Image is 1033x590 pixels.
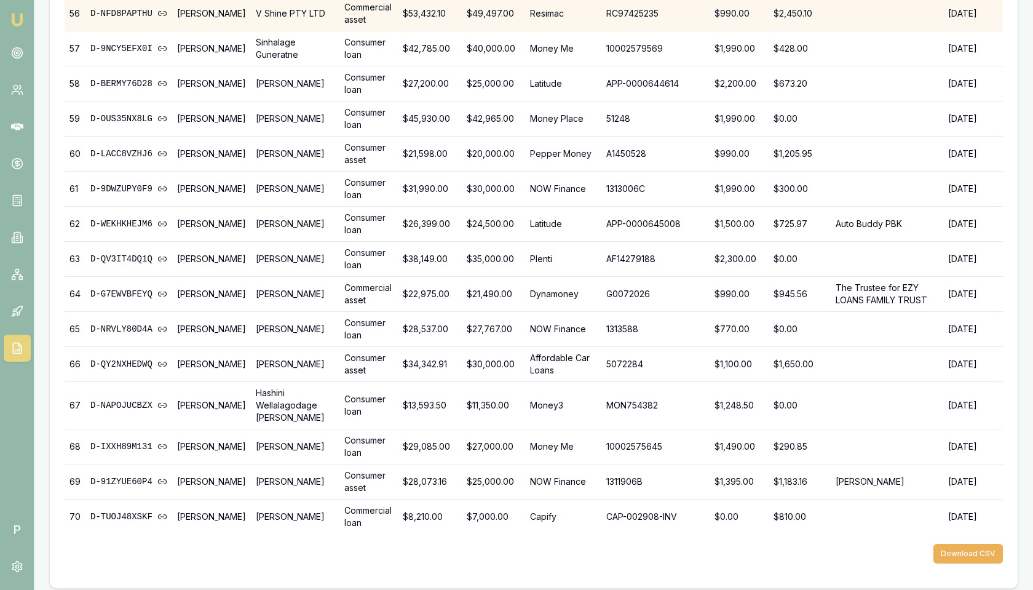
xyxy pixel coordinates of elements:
[601,172,710,207] td: 1313006C
[251,102,339,137] td: [PERSON_NAME]
[398,172,462,207] td: $31,990.00
[339,464,398,500] td: Consumer asset
[251,207,339,242] td: [PERSON_NAME]
[769,500,831,535] td: $810.00
[398,207,462,242] td: $26,399.00
[462,464,525,500] td: $25,000.00
[398,277,462,312] td: $22,975.00
[65,66,85,102] td: 58
[172,429,251,464] td: [PERSON_NAME]
[339,347,398,382] td: Consumer asset
[65,172,85,207] td: 61
[710,207,768,242] td: $1,500.00
[525,429,601,464] td: Money Me
[398,347,462,382] td: $34,342.91
[65,312,85,347] td: 65
[339,137,398,172] td: Consumer asset
[525,102,601,137] td: Money Place
[172,347,251,382] td: [PERSON_NAME]
[90,358,167,370] a: D-QY2NXHEDWQ
[398,102,462,137] td: $45,930.00
[462,137,525,172] td: $20,000.00
[769,66,831,102] td: $673.20
[65,242,85,277] td: 63
[769,429,831,464] td: $290.85
[601,102,710,137] td: 51248
[251,66,339,102] td: [PERSON_NAME]
[943,207,1003,242] td: [DATE]
[90,399,167,412] a: D-NAPOJUCBZX
[65,429,85,464] td: 68
[601,137,710,172] td: A1450528
[4,516,31,543] span: P
[65,137,85,172] td: 60
[251,500,339,535] td: [PERSON_NAME]
[65,500,85,535] td: 70
[769,207,831,242] td: $725.97
[710,382,768,429] td: $1,248.50
[710,500,768,535] td: $0.00
[339,500,398,535] td: Commercial loan
[710,137,768,172] td: $990.00
[943,464,1003,500] td: [DATE]
[831,207,943,242] td: Auto Buddy PBK
[601,66,710,102] td: APP-0000644614
[933,544,1003,564] button: Download CSV
[398,464,462,500] td: $28,073.16
[601,500,710,535] td: CAP-002908-INV
[462,429,525,464] td: $27,000.00
[769,242,831,277] td: $0.00
[710,429,768,464] td: $1,490.00
[65,464,85,500] td: 69
[943,31,1003,66] td: [DATE]
[398,500,462,535] td: $8,210.00
[251,137,339,172] td: [PERSON_NAME]
[769,464,831,500] td: $1,183.16
[525,347,601,382] td: Affordable Car Loans
[769,347,831,382] td: $1,650.00
[525,464,601,500] td: NOW Finance
[172,172,251,207] td: [PERSON_NAME]
[943,500,1003,535] td: [DATE]
[172,207,251,242] td: [PERSON_NAME]
[525,172,601,207] td: NOW Finance
[601,312,710,347] td: 1313588
[251,172,339,207] td: [PERSON_NAME]
[710,102,768,137] td: $1,990.00
[339,242,398,277] td: Consumer loan
[601,31,710,66] td: 10002579569
[769,172,831,207] td: $300.00
[90,113,167,125] a: D-OUS35NX8LG
[172,137,251,172] td: [PERSON_NAME]
[831,277,943,312] td: The Trustee for EZY LOANS FAMILY TRUST
[339,277,398,312] td: Commercial asset
[769,137,831,172] td: $1,205.95
[339,66,398,102] td: Consumer loan
[90,253,167,265] a: D-QV3IT4DQ1Q
[172,312,251,347] td: [PERSON_NAME]
[525,500,601,535] td: Capify
[339,382,398,429] td: Consumer loan
[601,242,710,277] td: AF14279188
[90,511,167,523] a: D-TUOJ48XSKF
[172,500,251,535] td: [PERSON_NAME]
[462,500,525,535] td: $7,000.00
[339,312,398,347] td: Consumer loan
[462,31,525,66] td: $40,000.00
[172,464,251,500] td: [PERSON_NAME]
[10,12,25,27] img: emu-icon-u.png
[172,102,251,137] td: [PERSON_NAME]
[339,31,398,66] td: Consumer loan
[943,102,1003,137] td: [DATE]
[462,172,525,207] td: $30,000.00
[525,137,601,172] td: Pepper Money
[339,102,398,137] td: Consumer loan
[172,66,251,102] td: [PERSON_NAME]
[769,277,831,312] td: $945.56
[769,312,831,347] td: $0.00
[710,31,768,66] td: $1,990.00
[601,347,710,382] td: 5072284
[172,31,251,66] td: [PERSON_NAME]
[601,429,710,464] td: 10002575645
[710,242,768,277] td: $2,300.00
